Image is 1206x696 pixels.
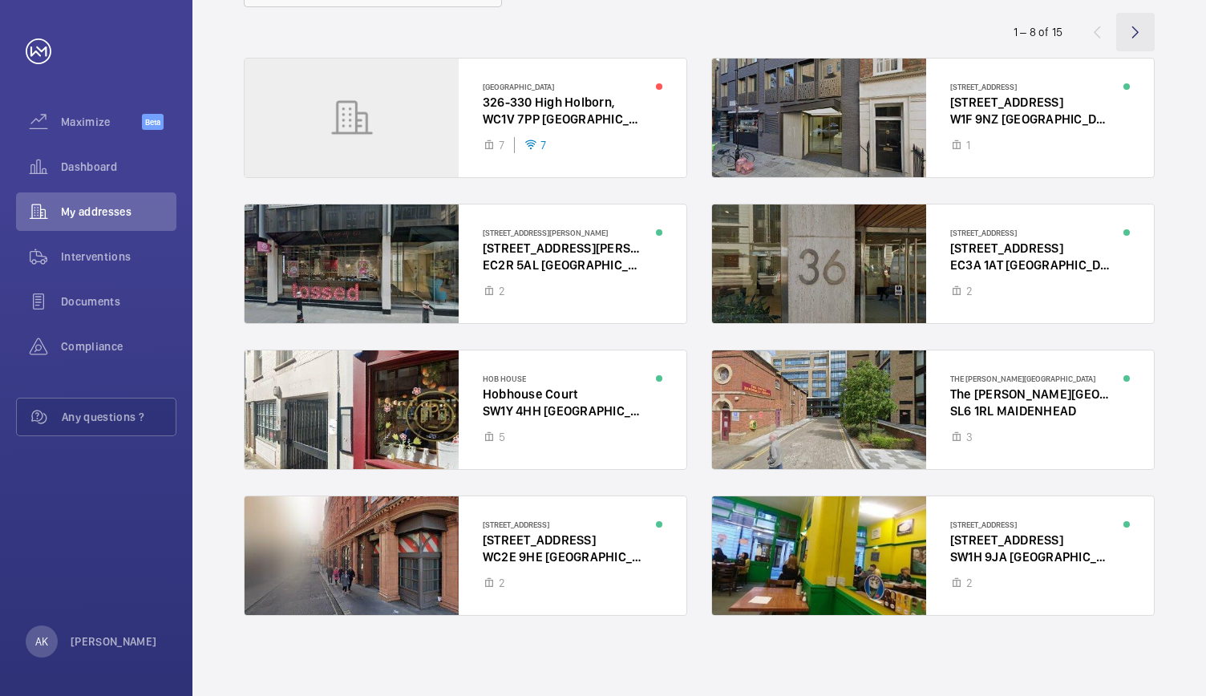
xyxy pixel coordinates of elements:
[61,114,142,130] span: Maximize
[35,633,48,649] p: AK
[1014,24,1062,40] div: 1 – 8 of 15
[61,338,176,354] span: Compliance
[61,159,176,175] span: Dashboard
[61,249,176,265] span: Interventions
[142,114,164,130] span: Beta
[61,293,176,310] span: Documents
[61,204,176,220] span: My addresses
[71,633,157,649] p: [PERSON_NAME]
[62,409,176,425] span: Any questions ?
